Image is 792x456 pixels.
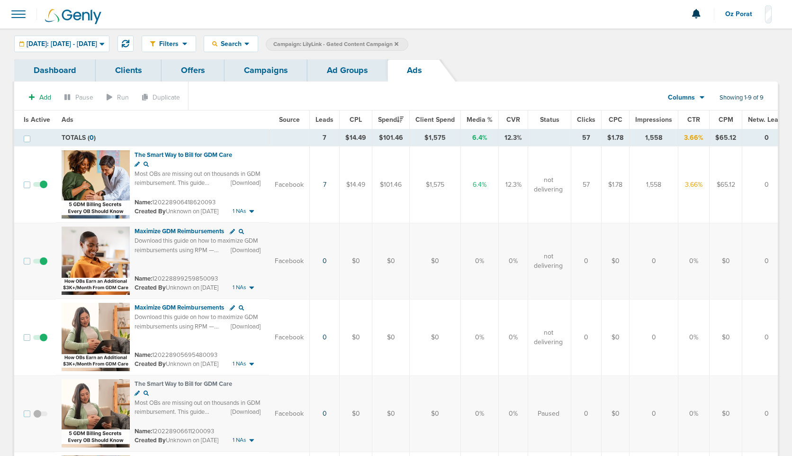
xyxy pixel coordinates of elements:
td: Facebook [269,223,310,299]
td: $101.46 [372,129,410,146]
small: 120228905695480093 [135,351,217,359]
span: Campaign: LilyLink - Gated Content Campaign [273,40,398,48]
a: Offers [162,59,225,82]
td: $14.49 [340,146,372,223]
td: 0 [630,223,678,299]
span: Most OBs are missing out on thousands in GDM reimbursement. This guide reveals how to [PERSON_NAM... [135,170,261,215]
span: CPC [609,116,622,124]
span: [DATE]: [DATE] - [DATE] [27,41,97,47]
small: Unknown on [DATE] [135,360,218,368]
span: Created By [135,360,166,368]
span: Columns [668,93,695,102]
a: Dashboard [14,59,96,82]
small: Unknown on [DATE] [135,207,218,216]
span: not delivering [534,175,563,194]
span: Name: [135,275,152,283]
span: [Download] [231,179,261,187]
span: Add [39,93,51,101]
td: 0% [461,223,499,299]
td: 12.3% [499,129,528,146]
td: Facebook [269,146,310,223]
a: Clients [96,59,162,82]
td: 0% [461,299,499,375]
td: 0 [630,299,678,375]
span: Oz Porat [725,11,759,18]
td: $14.49 [340,129,372,146]
td: $0 [372,299,410,375]
td: $0 [340,375,372,452]
span: ​​The Smart Way to Bill for GDM Care [135,380,232,388]
a: 0 [323,410,327,418]
td: $101.46 [372,146,410,223]
td: $0 [710,223,742,299]
span: 0 [90,134,94,142]
small: Unknown on [DATE] [135,283,218,292]
td: $0 [372,375,410,452]
td: $0 [710,375,742,452]
td: $0 [602,299,630,375]
td: 57 [571,146,602,223]
td: 57 [571,129,602,146]
span: Created By [135,208,166,215]
td: 0% [678,299,710,375]
a: Ad Groups [307,59,387,82]
td: 0% [499,375,528,452]
td: 0% [461,375,499,452]
span: Is Active [24,116,50,124]
span: Client Spend [415,116,455,124]
span: Clicks [577,116,595,124]
span: Impressions [635,116,672,124]
td: 0 [630,375,678,452]
td: $0 [602,223,630,299]
span: not delivering [534,328,563,347]
span: Filters [155,40,182,48]
td: 0 [571,223,602,299]
span: 1 NAs [233,360,246,368]
a: Ads [387,59,441,82]
td: $65.12 [710,146,742,223]
button: Add [24,91,56,104]
span: 1 NAs [233,436,246,444]
td: 0% [499,223,528,299]
span: Ads [62,116,73,124]
span: CPL [350,116,362,124]
span: Status [540,116,559,124]
span: Media % [467,116,493,124]
span: Spend [378,116,404,124]
td: 0% [678,375,710,452]
span: [Download] [231,408,261,416]
small: 120228906418620093 [135,199,216,206]
td: 0% [499,299,528,375]
small: 120228906611200093 [135,428,214,435]
td: $0 [410,375,461,452]
td: $0 [340,299,372,375]
img: Ad image [62,303,130,371]
a: 0 [323,333,327,341]
td: $65.12 [710,129,742,146]
td: $1.78 [602,129,630,146]
td: Facebook [269,299,310,375]
td: $1,575 [410,129,461,146]
span: Name: [135,199,152,206]
span: Name: [135,351,152,359]
span: [Download] [231,322,261,331]
td: $0 [602,375,630,452]
a: Campaigns [225,59,307,82]
span: [Download] [231,246,261,255]
small: 120228899259850093 [135,275,218,283]
td: $1.78 [602,146,630,223]
td: 3.66% [678,129,710,146]
small: Unknown on [DATE] [135,436,218,445]
td: 6.4% [461,129,499,146]
span: 1 NAs [233,207,246,215]
img: Genly [45,9,101,24]
td: $1,575 [410,146,461,223]
span: Maximize GDM Reimbursements [135,228,224,235]
img: Ad image [62,379,130,447]
td: $0 [372,223,410,299]
img: Ad image [62,227,130,295]
td: 7 [310,129,340,146]
span: CTR [687,116,700,124]
td: 12.3% [499,146,528,223]
td: 3.66% [678,146,710,223]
